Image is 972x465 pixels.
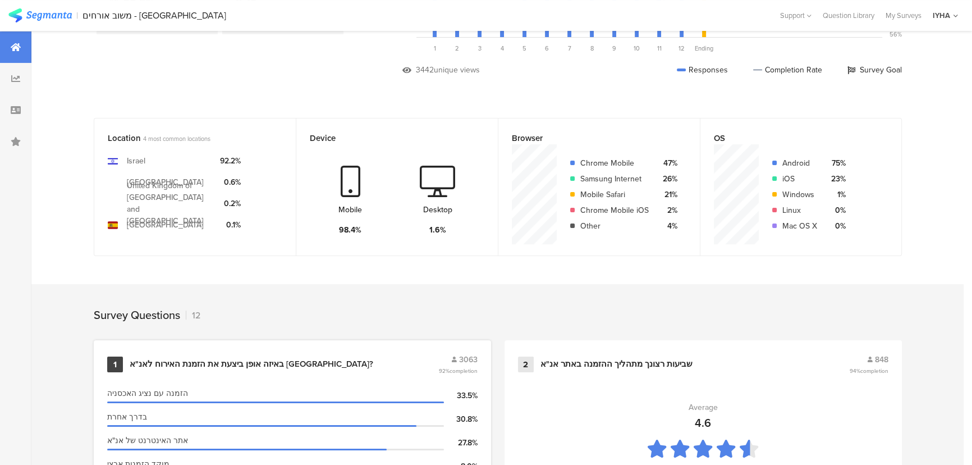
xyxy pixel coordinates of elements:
div: 27.8% [444,437,478,449]
span: completion [450,367,478,375]
div: unique views [434,64,480,76]
div: שביעות רצונך מתהליך ההזמנה באתר אנ"א [540,359,693,370]
span: 92% [439,367,478,375]
span: אתר האינטרנט של אנ"א [107,435,188,446]
span: 94% [850,367,888,375]
div: OS [714,132,869,144]
div: 21% [658,189,677,200]
div: 98.4% [339,224,361,236]
span: בדרך אחרת [107,411,147,423]
div: Average [689,402,718,413]
div: Location [108,132,264,144]
div: 33.5% [444,390,478,402]
span: 8 [590,44,594,53]
div: IYHA [933,10,950,21]
div: Browser [512,132,668,144]
div: [GEOGRAPHIC_DATA] [127,219,204,231]
span: 9 [612,44,616,53]
a: My Surveys [880,10,927,21]
div: 0.1% [220,219,241,231]
div: 23% [826,173,846,185]
div: 2% [658,204,677,216]
div: Mobile [338,204,362,216]
div: משוב אורחים - [GEOGRAPHIC_DATA] [82,10,226,21]
div: 3442 [416,64,434,76]
div: Linux [782,204,817,216]
span: 12 [678,44,685,53]
span: 3 [478,44,482,53]
div: Mobile Safari [580,189,649,200]
span: הזמנה עם נציג האכסניה [107,388,188,399]
div: Mac OS X [782,220,817,232]
div: באיזה אופן ביצעת את הזמנת האירוח לאנ"א [GEOGRAPHIC_DATA]? [130,359,373,370]
div: iOS [782,173,817,185]
div: 1.6% [429,224,446,236]
a: Question Library [817,10,880,21]
div: Desktop [423,204,452,216]
span: 4 most common locations [143,134,210,143]
div: Android [782,157,817,169]
span: 11 [657,44,662,53]
span: 1 [434,44,436,53]
div: Windows [782,189,817,200]
div: 4.6 [695,414,711,431]
div: 0.6% [220,176,241,188]
span: 848 [875,354,888,366]
div: Other [580,220,649,232]
div: Survey Questions [94,307,180,323]
div: Survey Goal [847,64,902,76]
div: 30.8% [444,413,478,425]
span: 6 [545,44,549,53]
div: 2 [518,357,534,372]
div: Chrome Mobile [580,157,649,169]
div: 0% [826,220,846,232]
div: 1% [826,189,846,200]
div: Samsung Internet [580,173,649,185]
span: 5 [522,44,526,53]
div: Ending [693,44,716,53]
div: Israel [127,155,145,167]
span: 10 [634,44,640,53]
div: 4% [658,220,677,232]
div: 75% [826,157,846,169]
span: 7 [568,44,571,53]
span: completion [860,367,888,375]
div: | [76,9,78,22]
div: 26% [658,173,677,185]
div: [GEOGRAPHIC_DATA] [127,176,204,188]
div: 56% [890,30,902,39]
img: segmanta logo [8,8,72,22]
div: 47% [658,157,677,169]
span: 2 [455,44,459,53]
span: 3063 [459,354,478,366]
div: Chrome Mobile iOS [580,204,649,216]
div: Device [310,132,466,144]
div: 92.2% [220,155,241,167]
div: 1 [107,357,123,372]
div: Support [780,7,811,24]
div: 12 [186,309,200,322]
div: 0.2% [220,198,241,209]
div: Completion Rate [753,64,822,76]
div: 0% [826,204,846,216]
div: United Kingdom of [GEOGRAPHIC_DATA] and [GEOGRAPHIC_DATA] [127,180,211,227]
span: 4 [501,44,504,53]
div: Responses [677,64,728,76]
